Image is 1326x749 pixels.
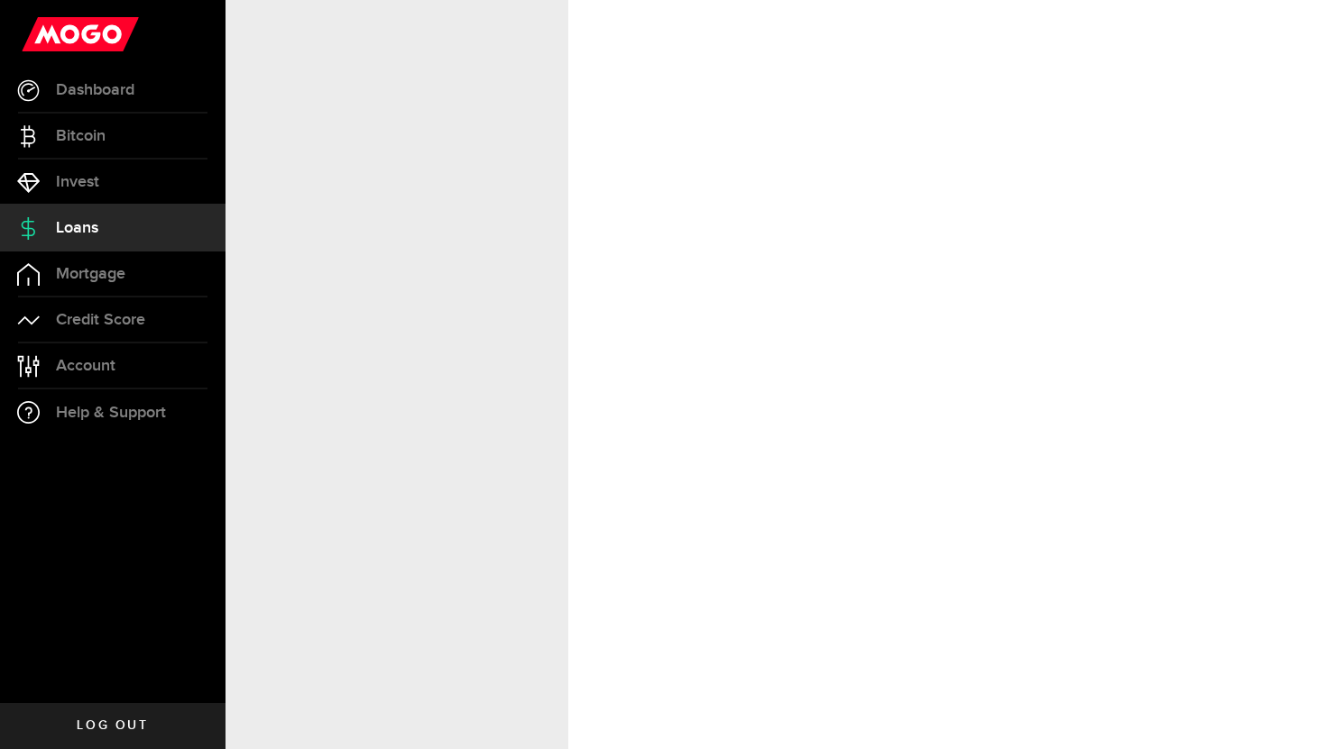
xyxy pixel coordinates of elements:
button: Open LiveChat chat widget [14,7,69,61]
span: Dashboard [56,82,134,98]
span: Loans [56,220,98,236]
span: Credit Score [56,312,145,328]
span: Help & Support [56,405,166,421]
span: Bitcoin [56,128,106,144]
span: Mortgage [56,266,125,282]
span: Account [56,358,115,374]
span: Log out [77,719,148,732]
span: Invest [56,174,99,190]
